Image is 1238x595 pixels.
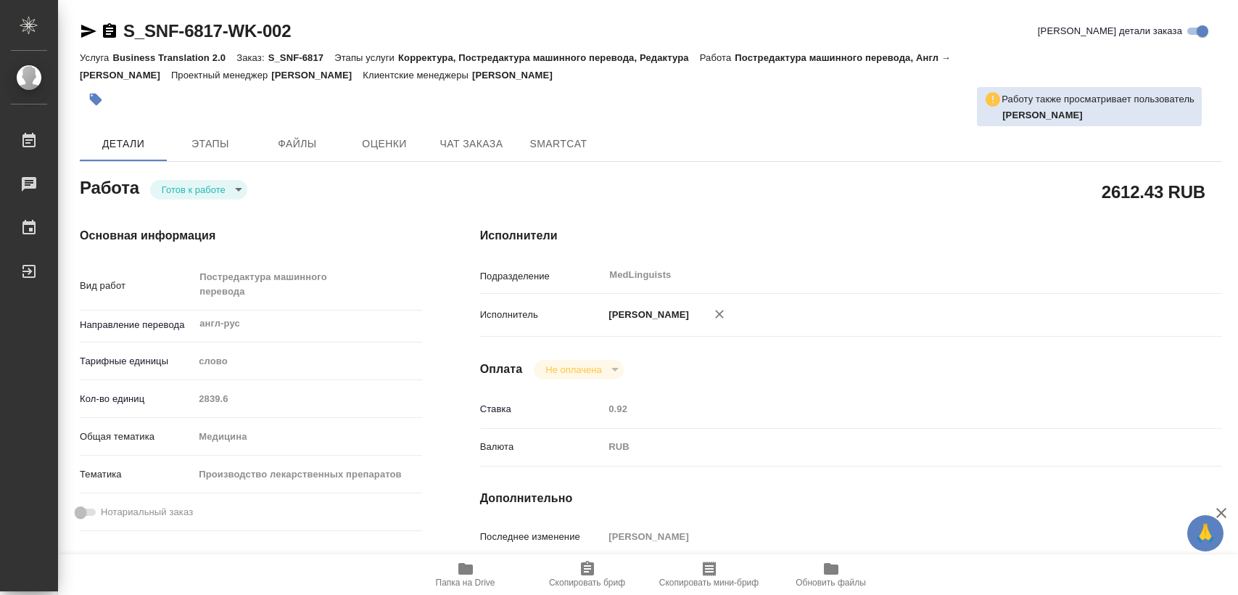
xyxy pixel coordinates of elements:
h2: Работа [80,173,139,200]
p: Кол-во единиц [80,392,194,406]
h4: Дополнительно [480,490,1222,507]
button: Добавить тэг [80,83,112,115]
button: Готов к работе [157,184,230,196]
button: 🙏 [1187,515,1223,551]
span: Чат заказа [437,135,506,153]
div: Производство лекарственных препаратов [194,462,421,487]
h4: Основная информация [80,227,422,245]
button: Скопировать мини-бриф [648,554,770,595]
a: S_SNF-6817-WK-002 [123,21,291,41]
button: Скопировать бриф [527,554,648,595]
span: Папка на Drive [436,578,495,588]
button: Не оплачена [541,364,606,376]
span: Детали [88,135,158,153]
span: Нотариальный заказ [101,505,193,520]
h4: Исполнители [480,227,1222,245]
div: Медицина [194,424,421,449]
div: слово [194,349,421,374]
p: Направление перевода [80,318,194,332]
p: Общая тематика [80,430,194,444]
h4: Оплата [480,361,523,378]
button: Скопировать ссылку для ЯМессенджера [80,22,97,40]
p: Исполнитель [480,308,604,322]
span: Обновить файлы [796,578,866,588]
p: Валюта [480,440,604,454]
p: Услуга [80,52,112,63]
p: [PERSON_NAME] [271,70,363,81]
p: Последнее изменение [480,530,604,544]
input: Пустое поле [194,388,421,409]
p: Вид работ [80,279,194,293]
p: Работа [700,52,735,63]
p: [PERSON_NAME] [472,70,564,81]
p: Горшкова Валентина [1002,108,1194,123]
span: Оценки [350,135,419,153]
p: Проектный менеджер [171,70,271,81]
p: Клиентские менеджеры [363,70,472,81]
p: Корректура, Постредактура машинного перевода, Редактура [398,52,700,63]
p: Тематика [80,467,194,482]
span: Файлы [263,135,332,153]
div: Готов к работе [150,180,247,200]
div: RUB [603,435,1160,459]
div: Готов к работе [534,360,623,379]
p: [PERSON_NAME] [603,308,689,322]
p: Business Translation 2.0 [112,52,236,63]
span: SmartCat [524,135,593,153]
p: S_SNF-6817 [268,52,335,63]
button: Папка на Drive [405,554,527,595]
span: [PERSON_NAME] детали заказа [1038,24,1182,38]
span: 🙏 [1193,518,1218,549]
button: Удалить исполнителя [703,298,735,330]
p: Работу также просматривает пользователь [1002,92,1194,107]
p: Заказ: [236,52,268,63]
p: Тарифные единицы [80,354,194,369]
span: Скопировать мини-бриф [659,578,759,588]
span: Скопировать бриф [549,578,625,588]
p: Этапы услуги [334,52,398,63]
p: Ставка [480,402,604,416]
input: Пустое поле [603,398,1160,419]
b: [PERSON_NAME] [1002,110,1083,120]
span: Этапы [176,135,245,153]
input: Пустое поле [603,526,1160,547]
p: Подразделение [480,269,604,284]
button: Обновить файлы [770,554,892,595]
h2: 2612.43 RUB [1102,179,1205,204]
button: Скопировать ссылку [101,22,118,40]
